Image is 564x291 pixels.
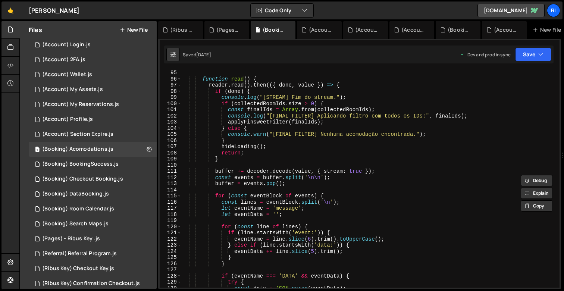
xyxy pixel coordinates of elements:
[42,280,140,287] div: (Ribus Key) Confirmation Checkout.js
[29,246,157,261] div: 16291/44049.js
[547,4,560,17] a: Ri
[160,230,182,236] div: 121
[42,176,123,182] div: (Booking) Checkout Booking.js
[29,231,157,246] div: 16291/44047.js
[42,101,119,108] div: (Account) My Reservations.js
[160,119,182,125] div: 103
[160,187,182,193] div: 114
[29,216,157,231] div: 16291/44046.js
[1,1,20,19] a: 🤙
[120,27,148,33] button: New File
[29,157,157,172] div: 16291/44038.js
[29,26,42,34] h2: Files
[160,254,182,261] div: 125
[160,261,182,267] div: 126
[29,67,157,82] div: 16291/44384.js
[29,6,79,15] div: [PERSON_NAME]
[160,212,182,218] div: 118
[196,51,211,58] div: [DATE]
[160,224,182,230] div: 120
[29,261,157,276] div: 16291/44051.js
[460,51,511,58] div: Dev and prod in sync
[521,175,553,186] button: Debug
[160,205,182,212] div: 117
[521,200,553,212] button: Copy
[29,187,157,201] div: 16291/44040.js
[42,86,103,93] div: (Account) My Assets.js
[35,147,40,153] span: 1
[29,52,157,67] div: 16291/44034.js
[29,172,157,187] div: 16291/44039.js
[494,26,518,34] div: (Account) Login.js
[160,101,182,107] div: 100
[29,82,157,97] div: 16291/44035.js
[309,26,333,34] div: (Account) Wallet.js
[29,142,157,157] div: 16291/44037.js
[160,175,182,181] div: 112
[160,242,182,248] div: 123
[29,97,157,112] div: 16291/44036.js
[160,193,182,199] div: 115
[160,82,182,88] div: 97
[29,112,157,127] div: 16291/43983.js
[42,250,117,257] div: (Referral) Referral Program.js
[160,279,182,285] div: 129
[160,267,182,273] div: 127
[42,206,114,212] div: (Booking) Room Calendar.js
[216,26,240,34] div: (Pages) - Ribus Key .js
[160,138,182,144] div: 106
[533,26,564,34] div: New File
[170,26,194,34] div: (Ribus Key) Checkout Key.js
[448,26,471,34] div: (Booking) DataBooking.js
[42,56,85,63] div: (Account) 2FA.js
[29,127,157,142] div: 16291/43984.js
[42,265,114,272] div: (Ribus Key) Checkout Key.js
[160,125,182,132] div: 104
[29,37,157,52] div: 16291/44358.js
[29,276,157,291] div: 16291/44052.js
[160,70,182,76] div: 95
[160,113,182,119] div: 102
[477,4,545,17] a: [DOMAIN_NAME]
[42,191,109,197] div: (Booking) DataBooking.js
[42,131,113,138] div: (Account) Section Expire.js
[515,48,551,61] button: Save
[263,26,286,34] div: (Booking) Acomodations.js
[160,162,182,169] div: 110
[160,248,182,255] div: 124
[183,51,211,58] div: Saved
[42,235,100,242] div: (Pages) - Ribus Key .js
[160,218,182,224] div: 119
[42,220,109,227] div: (Booking) Search Maps.js
[160,88,182,95] div: 98
[160,156,182,162] div: 109
[160,273,182,279] div: 128
[42,161,119,168] div: (Booking) BookingSuccess.js
[160,94,182,101] div: 99
[160,199,182,206] div: 116
[42,116,93,123] div: (Account) Profile.js
[160,150,182,156] div: 108
[355,26,379,34] div: (Account) 2FA.js
[160,168,182,175] div: 111
[160,181,182,187] div: 113
[42,41,91,48] div: (Account) Login.js
[160,236,182,242] div: 122
[42,71,92,78] div: (Account) Wallet.js
[42,146,113,153] div: (Booking) Acomodations.js
[251,4,313,17] button: Code Only
[160,144,182,150] div: 107
[401,26,425,34] div: (Account) My Assets.js
[521,188,553,199] button: Explain
[160,76,182,82] div: 96
[160,131,182,138] div: 105
[160,107,182,113] div: 101
[29,201,157,216] div: 16291/44045.js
